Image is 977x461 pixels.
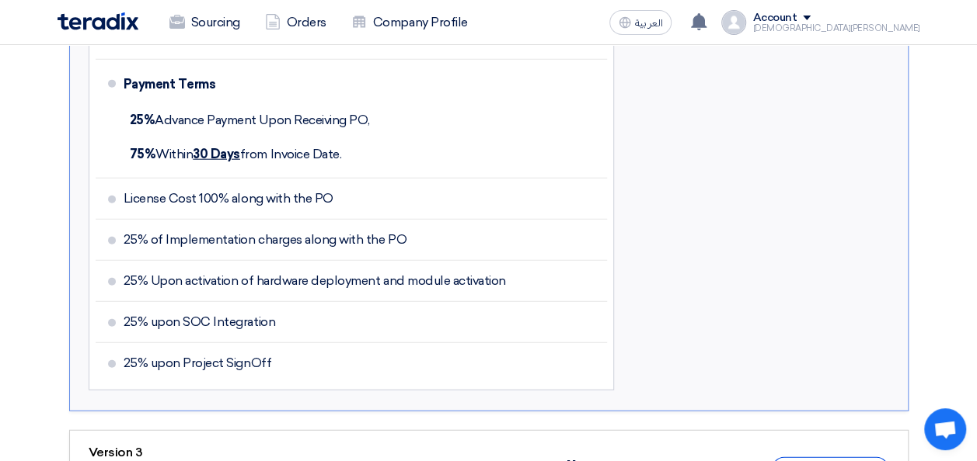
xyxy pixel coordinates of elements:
a: Orders [253,5,339,40]
u: 30 Days [193,147,240,161]
span: 25% upon SOC Integration [124,314,275,330]
img: Teradix logo [58,12,138,30]
strong: 25% [130,113,155,127]
a: Sourcing [157,5,253,40]
span: 25% of Implementation charges along with the PO [124,232,407,248]
span: 25% Upon activation of hardware deployment and module activation [124,273,506,289]
div: Payment Terms [124,66,589,103]
span: Advance Payment Upon Receiving PO, [130,113,370,127]
strong: 75% [130,147,156,161]
div: [DEMOGRAPHIC_DATA][PERSON_NAME] [752,24,919,33]
a: Company Profile [339,5,480,40]
a: Open chat [924,408,966,450]
div: Account [752,12,797,25]
span: Within from Invoice Date. [130,147,342,161]
span: License Cost 100% along with the PO [124,191,333,206]
button: العربية [609,10,672,35]
img: profile_test.png [721,10,746,35]
span: 25% upon Project SignOff [124,355,271,371]
span: العربية [634,18,662,29]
